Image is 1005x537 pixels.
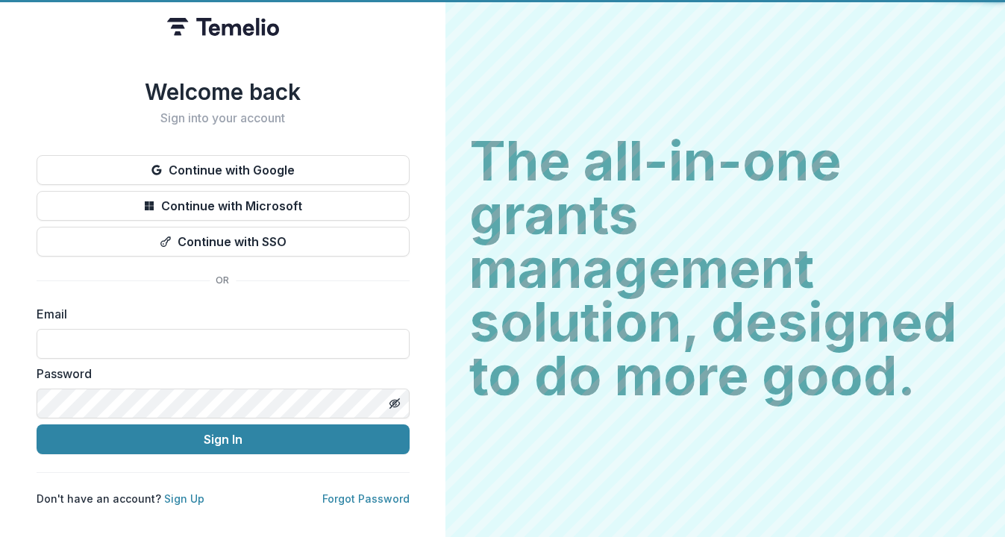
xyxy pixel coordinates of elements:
[383,457,628,475] div: Error!
[37,111,410,125] h2: Sign into your account
[167,18,279,36] img: Temelio
[37,78,410,105] h1: Welcome back
[322,492,410,505] a: Forgot Password
[37,305,401,323] label: Email
[383,475,634,493] div: You are not authorized to view this resource.
[637,451,655,469] button: Close
[37,155,410,185] button: Continue with Google
[37,491,204,506] p: Don't have an account?
[383,500,628,518] div: Error!
[37,365,401,383] label: Password
[37,191,410,221] button: Continue with Microsoft
[637,494,655,512] button: Close
[383,392,407,415] button: Toggle password visibility
[164,492,204,505] a: Sign Up
[37,424,410,454] button: Sign In
[37,227,410,257] button: Continue with SSO
[383,518,634,536] div: You are not authorized to view this resource.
